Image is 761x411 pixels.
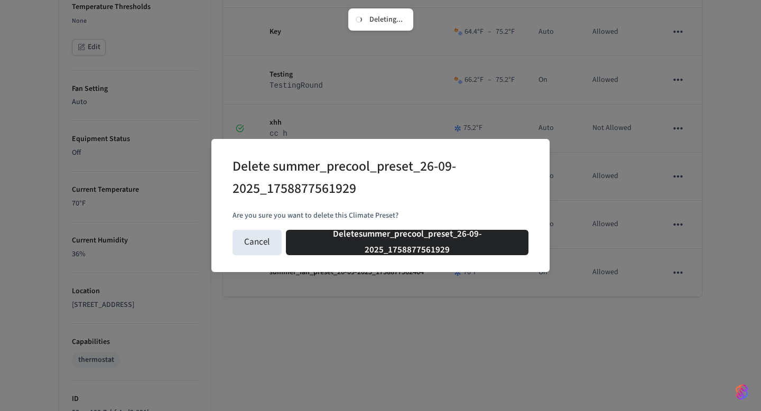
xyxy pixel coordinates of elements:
[736,384,748,400] img: SeamLogoGradient.69752ec5.svg
[286,230,528,255] button: Deletesummer_precool_preset_26-09-2025_1758877561929
[233,210,528,221] p: Are you sure you want to delete this Climate Preset?
[369,15,403,24] div: Deleting...
[233,152,499,205] h2: Delete summer_precool_preset_26-09-2025_1758877561929
[233,230,282,255] button: Cancel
